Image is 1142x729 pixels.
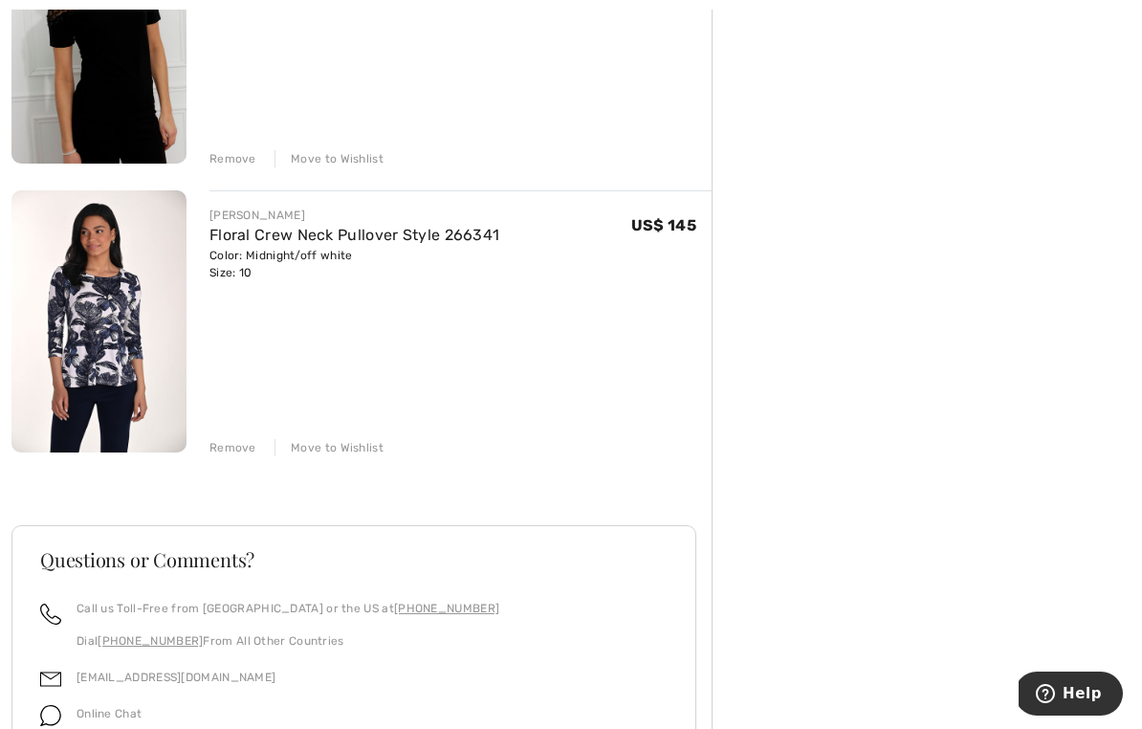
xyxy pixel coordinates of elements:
[11,190,187,453] img: Floral Crew Neck Pullover Style 266341
[275,150,384,167] div: Move to Wishlist
[40,705,61,726] img: chat
[40,550,668,569] h3: Questions or Comments?
[209,439,256,456] div: Remove
[631,216,696,234] span: US$ 145
[77,632,499,650] p: Dial From All Other Countries
[77,600,499,617] p: Call us Toll-Free from [GEOGRAPHIC_DATA] or the US at
[40,604,61,625] img: call
[77,707,142,720] span: Online Chat
[209,226,499,244] a: Floral Crew Neck Pullover Style 266341
[275,439,384,456] div: Move to Wishlist
[98,634,203,648] a: [PHONE_NUMBER]
[1019,672,1123,719] iframe: Opens a widget where you can find more information
[209,207,499,224] div: [PERSON_NAME]
[209,247,499,281] div: Color: Midnight/off white Size: 10
[394,602,499,615] a: [PHONE_NUMBER]
[77,671,275,684] a: [EMAIL_ADDRESS][DOMAIN_NAME]
[209,150,256,167] div: Remove
[40,669,61,690] img: email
